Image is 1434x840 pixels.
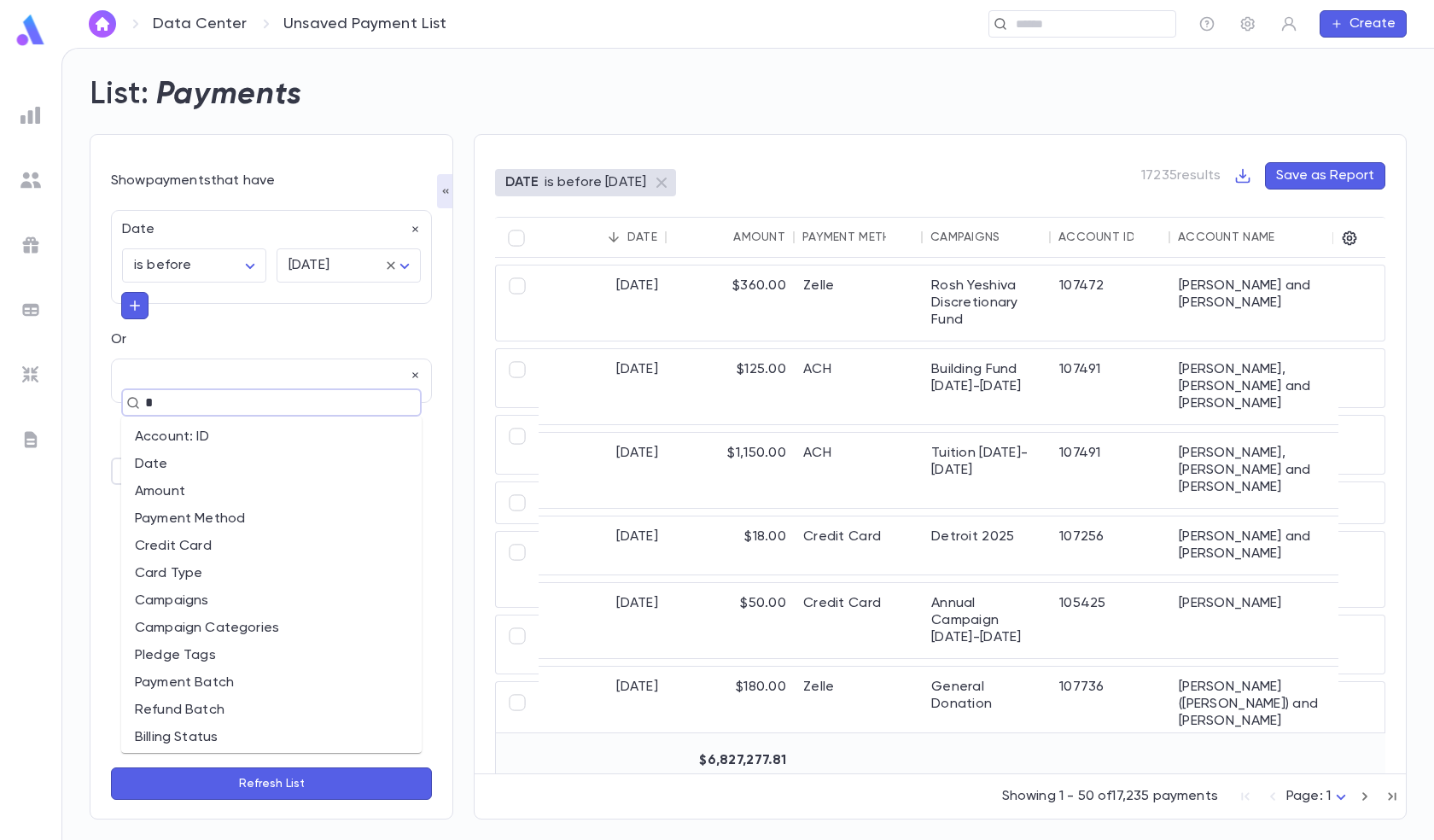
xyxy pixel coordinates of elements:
[14,14,48,47] img: logo
[121,697,422,724] li: Refund Batch
[539,265,667,341] div: [DATE]
[111,458,223,485] button: Add Group
[1274,224,1302,251] button: Sort
[545,174,647,191] p: is before [DATE]
[1170,349,1390,424] div: [PERSON_NAME], [PERSON_NAME] and [PERSON_NAME]
[92,17,113,31] img: home_white.a664292cf8c1dea59945f0da9f25487c.svg
[20,170,41,190] img: students_grey.60c7aba0da46da39d6d829b817ac14fc.svg
[667,265,795,341] div: $360.00
[1286,790,1331,803] span: Page: 1
[121,669,422,697] li: Payment Batch
[121,642,422,669] li: Pledge Tags
[20,105,41,125] img: reports_grey.c525e4749d1bce6a11f5fe2a8de1b229.svg
[505,174,539,191] p: DATE
[289,259,329,272] span: [DATE]
[1170,265,1390,341] div: [PERSON_NAME] and [PERSON_NAME]
[539,516,667,575] div: [DATE]
[20,365,41,385] img: imports_grey.530a8a0e642e233f2baf0ef88e8c9fcb.svg
[277,249,421,283] div: [DATE]
[1051,667,1170,742] div: 107736
[1002,788,1218,805] p: Showing 1 - 50 of 17,235 payments
[667,583,795,658] div: $50.00
[667,433,795,508] div: $1,150.00
[121,533,422,560] li: Credit Card
[495,169,676,196] div: DATEis before [DATE]
[1170,516,1390,575] div: [PERSON_NAME] and [PERSON_NAME]
[795,349,923,424] div: ACH
[733,230,785,244] div: Amount
[1320,10,1407,38] button: Create
[1170,667,1390,742] div: [PERSON_NAME] ([PERSON_NAME]) and [PERSON_NAME]
[283,15,447,33] p: Unsaved Payment List
[1141,167,1221,184] p: 17235 results
[795,667,923,742] div: Zelle
[923,265,1051,341] div: Rosh Yeshiva Discretionary Fund
[1000,224,1028,251] button: Sort
[667,349,795,424] div: $125.00
[121,478,422,505] li: Amount
[1051,349,1170,424] div: 107491
[795,516,923,575] div: Credit Card
[112,211,421,238] div: Date
[539,433,667,508] div: [DATE]
[923,667,1051,742] div: General Donation
[539,667,667,742] div: [DATE]
[1170,433,1390,508] div: [PERSON_NAME], [PERSON_NAME] and [PERSON_NAME]
[156,76,302,114] h2: Payments
[1134,224,1161,251] button: Sort
[627,230,657,244] div: Date
[923,349,1051,424] div: Building Fund [DATE]-[DATE]
[667,740,795,781] div: $6,827,277.81
[121,423,422,451] li: Account: ID
[600,224,627,251] button: Sort
[90,76,149,114] h2: List:
[121,560,422,587] li: Card Type
[111,767,432,800] button: Refresh List
[1178,230,1274,244] div: Account Name
[539,583,667,658] div: [DATE]
[1265,162,1385,190] button: Save as Report
[706,224,733,251] button: Sort
[930,230,1000,244] div: Campaigns
[1170,583,1390,658] div: [PERSON_NAME]
[1058,230,1135,244] div: Account ID
[923,583,1051,658] div: Annual Campaign [DATE]-[DATE]
[667,516,795,575] div: $18.00
[121,587,422,615] li: Campaigns
[886,224,913,251] button: Sort
[20,429,41,450] img: letters_grey.7941b92b52307dd3b8a917253454ce1c.svg
[795,265,923,341] div: Zelle
[122,249,266,283] div: is before
[412,399,416,402] button: Close
[1051,433,1170,508] div: 107491
[923,516,1051,575] div: Detroit 2025
[121,451,422,478] li: Date
[20,235,41,255] img: campaigns_grey.99e729a5f7ee94e3726e6486bddda8f1.svg
[923,433,1051,508] div: Tuition [DATE]-[DATE]
[134,259,191,272] span: is before
[667,667,795,742] div: $180.00
[802,230,910,244] div: Payment Method
[539,349,667,424] div: [DATE]
[121,724,422,751] li: Billing Status
[1051,265,1170,341] div: 107472
[795,433,923,508] div: ACH
[1051,583,1170,658] div: 105425
[795,583,923,658] div: Credit Card
[153,15,247,33] a: Data Center
[20,300,41,320] img: batches_grey.339ca447c9d9533ef1741baa751efc33.svg
[111,172,432,190] p: Show payments that have
[111,331,432,348] p: Or
[121,751,422,779] li: Auth Code
[121,505,422,533] li: Payment Method
[1286,784,1351,810] div: Page: 1
[121,615,422,642] li: Campaign Categories
[1051,516,1170,575] div: 107256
